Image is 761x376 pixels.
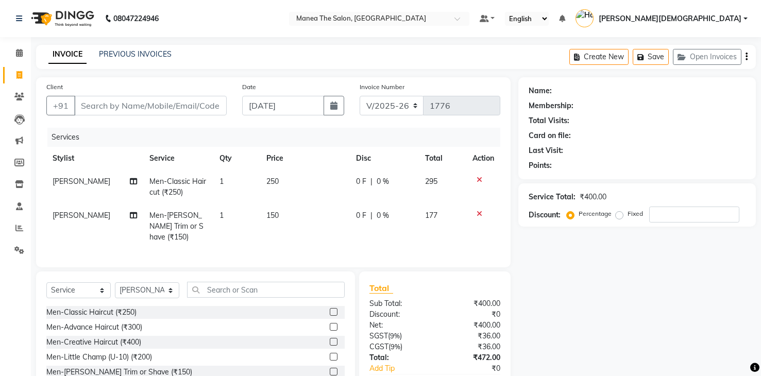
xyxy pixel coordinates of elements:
[435,320,508,331] div: ₹400.00
[628,209,643,218] label: Fixed
[390,332,400,340] span: 9%
[569,49,629,65] button: Create New
[46,96,75,115] button: +91
[46,82,63,92] label: Client
[99,49,172,59] a: PREVIOUS INVOICES
[149,177,206,197] span: Men-Classic Haircut (₹250)
[47,128,508,147] div: Services
[435,331,508,341] div: ₹36.00
[447,363,508,374] div: ₹0
[187,282,345,298] input: Search or Scan
[362,341,435,352] div: ( )
[529,115,569,126] div: Total Visits:
[46,307,137,318] div: Men-Classic Haircut (₹250)
[53,177,110,186] span: [PERSON_NAME]
[369,331,388,340] span: SGST
[362,320,435,331] div: Net:
[242,82,256,92] label: Date
[435,298,508,309] div: ₹400.00
[425,211,437,220] span: 177
[356,210,366,221] span: 0 F
[377,210,389,221] span: 0 %
[466,147,500,170] th: Action
[435,341,508,352] div: ₹36.00
[369,283,393,294] span: Total
[266,211,279,220] span: 150
[149,211,204,242] span: Men-[PERSON_NAME] Trim or Shave (₹150)
[46,352,152,363] div: Men-Little Champ (U-10) (₹200)
[529,100,573,111] div: Membership:
[435,352,508,363] div: ₹472.00
[599,13,741,24] span: [PERSON_NAME][DEMOGRAPHIC_DATA]
[529,210,561,220] div: Discount:
[26,4,97,33] img: logo
[435,309,508,320] div: ₹0
[48,45,87,64] a: INVOICE
[425,177,437,186] span: 295
[362,352,435,363] div: Total:
[362,363,447,374] a: Add Tip
[529,86,552,96] div: Name:
[377,176,389,187] span: 0 %
[74,96,227,115] input: Search by Name/Mobile/Email/Code
[46,337,141,348] div: Men-Creative Haircut (₹400)
[53,211,110,220] span: [PERSON_NAME]
[266,177,279,186] span: 250
[580,192,606,202] div: ₹400.00
[529,160,552,171] div: Points:
[260,147,350,170] th: Price
[46,147,143,170] th: Stylist
[350,147,419,170] th: Disc
[362,331,435,341] div: ( )
[219,177,224,186] span: 1
[370,210,373,221] span: |
[633,49,669,65] button: Save
[391,343,400,351] span: 9%
[143,147,213,170] th: Service
[579,209,612,218] label: Percentage
[362,309,435,320] div: Discount:
[360,82,404,92] label: Invoice Number
[529,130,571,141] div: Card on file:
[46,322,142,333] div: Men-Advance Haircut (₹300)
[362,298,435,309] div: Sub Total:
[356,176,366,187] span: 0 F
[529,145,563,156] div: Last Visit:
[113,4,159,33] b: 08047224946
[213,147,260,170] th: Qty
[576,9,594,27] img: Hari Krishna
[419,147,466,170] th: Total
[219,211,224,220] span: 1
[529,192,576,202] div: Service Total:
[370,176,373,187] span: |
[673,49,741,65] button: Open Invoices
[369,342,388,351] span: CGST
